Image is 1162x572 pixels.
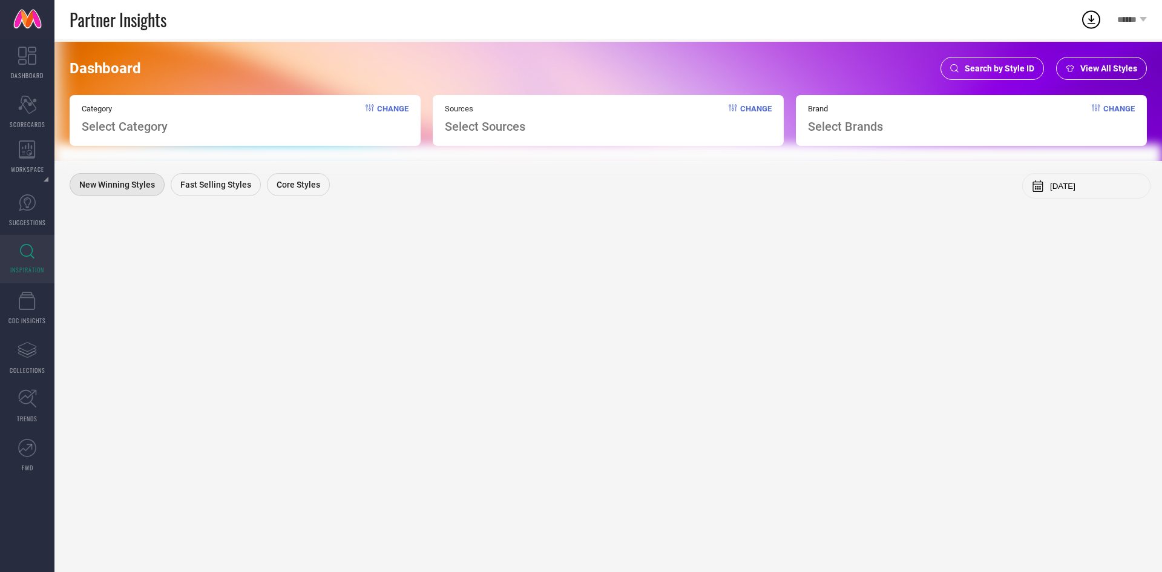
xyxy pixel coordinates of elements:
[277,180,320,189] span: Core Styles
[377,104,409,134] span: Change
[1080,8,1102,30] div: Open download list
[808,104,883,113] span: Brand
[10,265,44,274] span: INSPIRATION
[445,119,525,134] span: Select Sources
[445,104,525,113] span: Sources
[17,414,38,423] span: TRENDS
[11,165,44,174] span: WORKSPACE
[11,71,44,80] span: DASHBOARD
[10,120,45,129] span: SCORECARDS
[1080,64,1137,73] span: View All Styles
[1050,182,1141,191] input: Select month
[22,463,33,472] span: FWD
[82,119,168,134] span: Select Category
[808,119,883,134] span: Select Brands
[8,316,46,325] span: CDC INSIGHTS
[1103,104,1135,134] span: Change
[9,218,46,227] span: SUGGESTIONS
[740,104,772,134] span: Change
[180,180,251,189] span: Fast Selling Styles
[965,64,1034,73] span: Search by Style ID
[70,60,141,77] span: Dashboard
[70,7,166,32] span: Partner Insights
[79,180,155,189] span: New Winning Styles
[82,104,168,113] span: Category
[10,366,45,375] span: COLLECTIONS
